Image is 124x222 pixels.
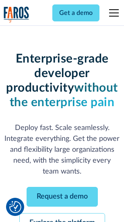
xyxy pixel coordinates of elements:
[4,6,29,23] img: Logo of the analytics and reporting company Faros.
[4,123,120,177] p: Deploy fast. Scale seamlessly. Integrate everything. Get the power and flexibility large organiza...
[6,53,108,94] strong: Enterprise-grade developer productivity
[27,187,98,207] a: Request a demo
[9,201,21,213] img: Revisit consent button
[9,201,21,213] button: Cookie Settings
[52,4,99,21] a: Get a demo
[104,3,120,23] div: menu
[4,6,29,23] a: home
